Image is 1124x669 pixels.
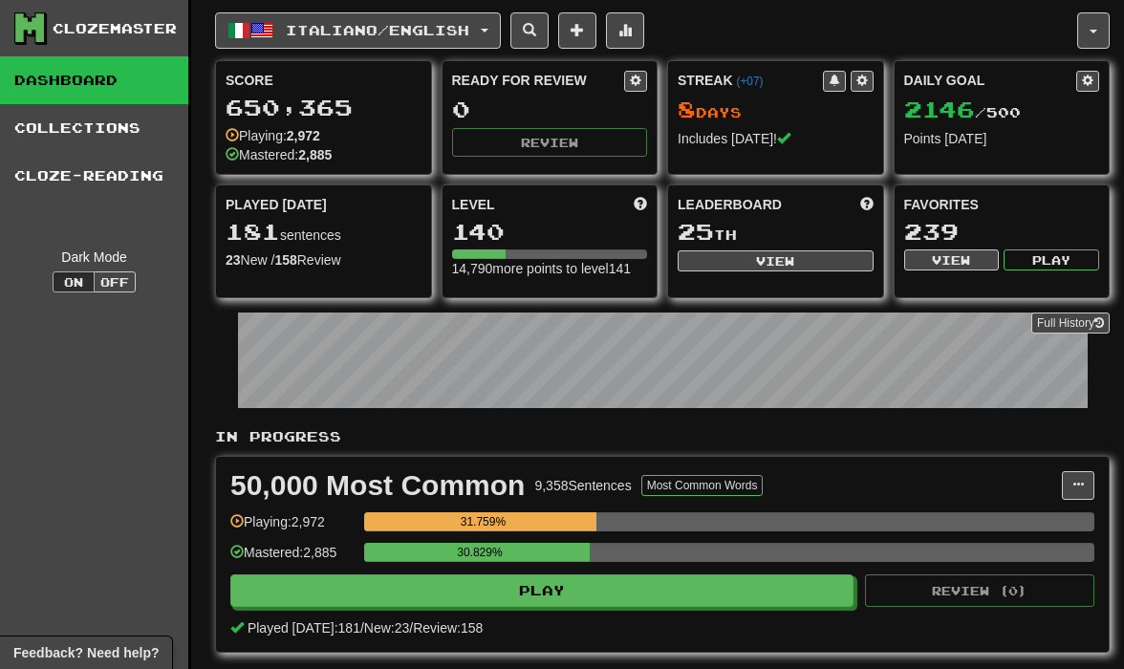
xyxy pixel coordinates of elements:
div: Points [DATE] [904,129,1100,148]
span: Review: 158 [413,620,483,636]
button: View [678,250,874,271]
button: Off [94,271,136,292]
div: 31.759% [370,512,595,531]
p: In Progress [215,427,1110,446]
span: Score more points to level up [634,195,647,214]
span: / [409,620,413,636]
div: 30.829% [370,543,589,562]
div: 9,358 Sentences [534,476,631,495]
div: Playing: 2,972 [230,512,355,544]
div: 140 [452,220,648,244]
div: Streak [678,71,823,90]
span: Played [DATE] [226,195,327,214]
div: 50,000 Most Common [230,471,525,500]
div: sentences [226,220,421,245]
span: Level [452,195,495,214]
button: View [904,249,1000,270]
span: Italiano / English [286,22,469,38]
div: 14,790 more points to level 141 [452,259,648,278]
div: Ready for Review [452,71,625,90]
div: Score [226,71,421,90]
div: Favorites [904,195,1100,214]
button: Add sentence to collection [558,12,596,49]
button: Review [452,128,648,157]
button: Most Common Words [641,475,764,496]
a: Full History [1031,313,1110,334]
strong: 2,885 [298,147,332,162]
div: Clozemaster [53,19,177,38]
div: 239 [904,220,1100,244]
button: More stats [606,12,644,49]
div: th [678,220,874,245]
button: Italiano/English [215,12,501,49]
span: / [360,620,364,636]
div: Playing: [226,126,320,145]
div: Day s [678,97,874,122]
span: 8 [678,96,696,122]
span: 181 [226,218,280,245]
span: New: 23 [364,620,409,636]
button: On [53,271,95,292]
strong: 158 [274,252,296,268]
button: Play [230,574,854,607]
div: Dark Mode [14,248,174,267]
div: New / Review [226,250,421,270]
div: Daily Goal [904,71,1077,92]
span: This week in points, UTC [860,195,874,214]
span: Open feedback widget [13,643,159,662]
span: 2146 [904,96,975,122]
button: Review (0) [865,574,1094,607]
button: Search sentences [510,12,549,49]
div: Includes [DATE]! [678,129,874,148]
strong: 2,972 [287,128,320,143]
div: Mastered: 2,885 [230,543,355,574]
span: Played [DATE]: 181 [248,620,360,636]
button: Play [1004,249,1099,270]
span: / 500 [904,104,1021,120]
strong: 23 [226,252,241,268]
div: 650,365 [226,96,421,119]
div: 0 [452,97,648,121]
span: Leaderboard [678,195,782,214]
a: (+07) [736,75,763,88]
div: Mastered: [226,145,332,164]
span: 25 [678,218,714,245]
